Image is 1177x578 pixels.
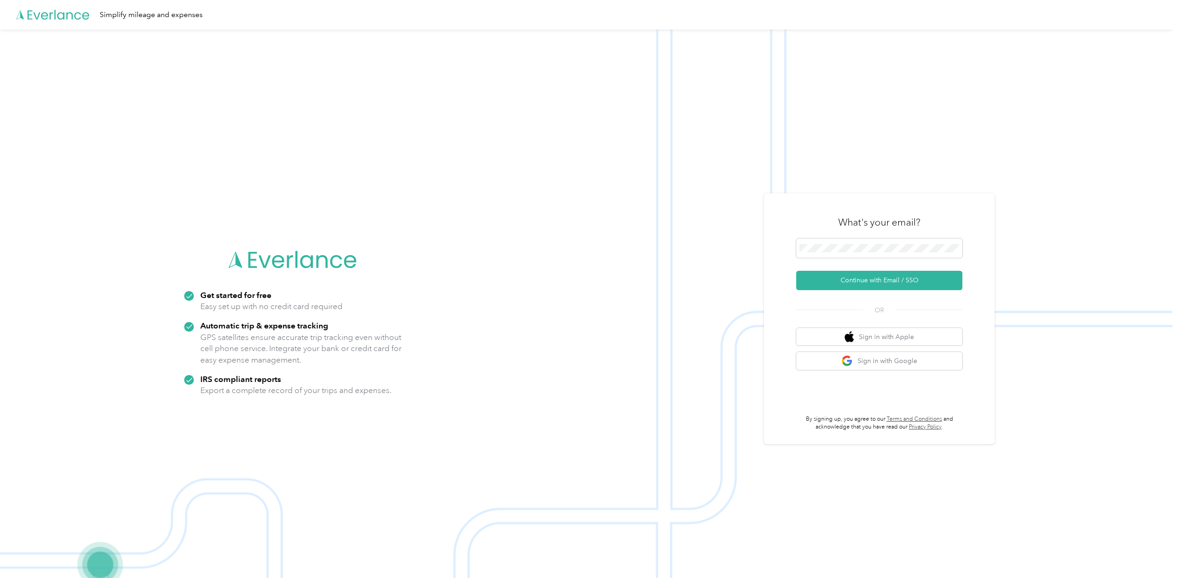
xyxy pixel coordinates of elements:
span: OR [863,305,895,315]
strong: Get started for free [200,290,271,300]
h3: What's your email? [838,216,920,229]
strong: Automatic trip & expense tracking [200,321,328,330]
button: Continue with Email / SSO [796,271,962,290]
img: apple logo [845,331,854,343]
button: apple logoSign in with Apple [796,328,962,346]
p: Easy set up with no credit card required [200,301,342,312]
strong: IRS compliant reports [200,374,281,384]
a: Terms and Conditions [887,416,942,423]
p: By signing up, you agree to our and acknowledge that you have read our . [796,415,962,431]
img: google logo [841,355,853,367]
a: Privacy Policy [909,423,942,430]
button: google logoSign in with Google [796,352,962,370]
p: GPS satellites ensure accurate trip tracking even without cell phone service. Integrate your bank... [200,332,402,366]
p: Export a complete record of your trips and expenses. [200,385,391,396]
div: Simplify mileage and expenses [100,9,203,21]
